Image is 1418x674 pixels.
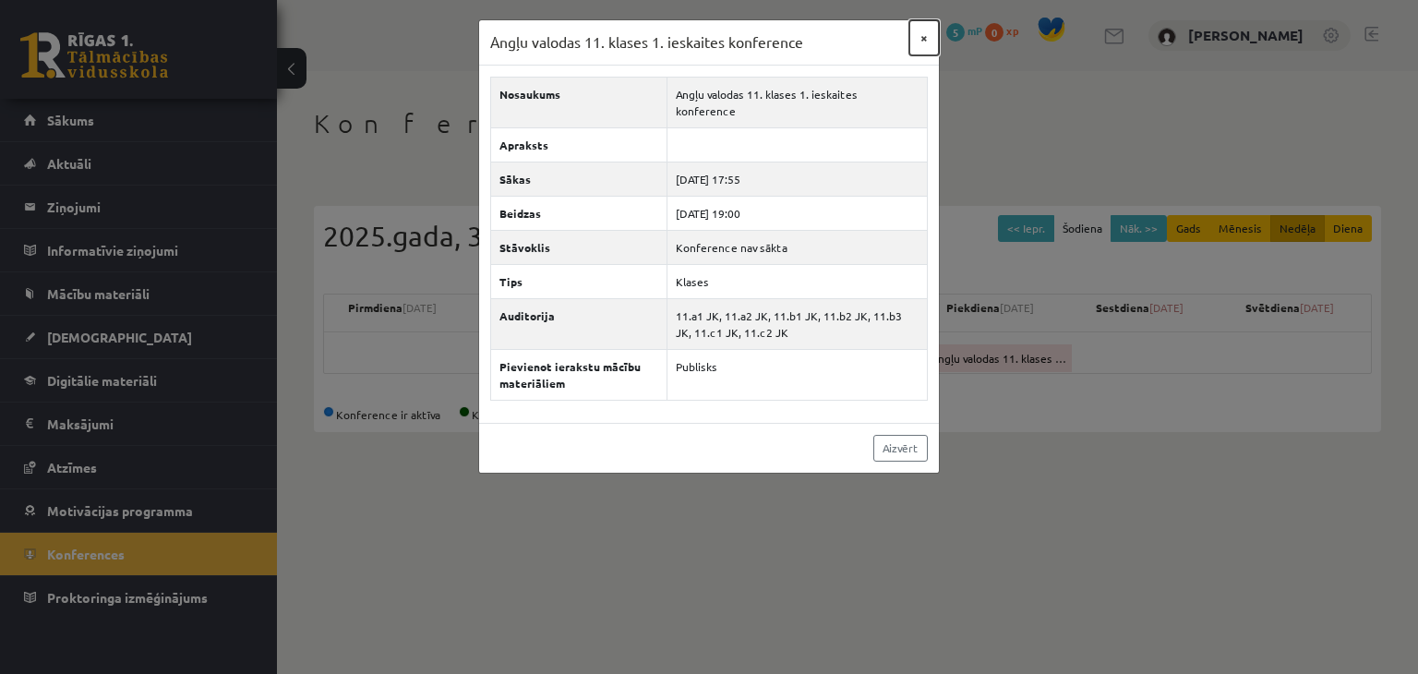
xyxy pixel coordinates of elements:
a: Aizvērt [873,435,928,462]
th: Nosaukums [491,77,667,127]
th: Beidzas [491,196,667,230]
button: × [909,20,939,55]
td: Konference nav sākta [667,230,927,264]
th: Apraksts [491,127,667,162]
th: Tips [491,264,667,298]
th: Pievienot ierakstu mācību materiāliem [491,349,667,400]
h3: Angļu valodas 11. klases 1. ieskaites konference [490,31,803,54]
td: Klases [667,264,927,298]
td: [DATE] 17:55 [667,162,927,196]
th: Sākas [491,162,667,196]
td: 11.a1 JK, 11.a2 JK, 11.b1 JK, 11.b2 JK, 11.b3 JK, 11.c1 JK, 11.c2 JK [667,298,927,349]
td: Publisks [667,349,927,400]
td: [DATE] 19:00 [667,196,927,230]
td: Angļu valodas 11. klases 1. ieskaites konference [667,77,927,127]
th: Auditorija [491,298,667,349]
th: Stāvoklis [491,230,667,264]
